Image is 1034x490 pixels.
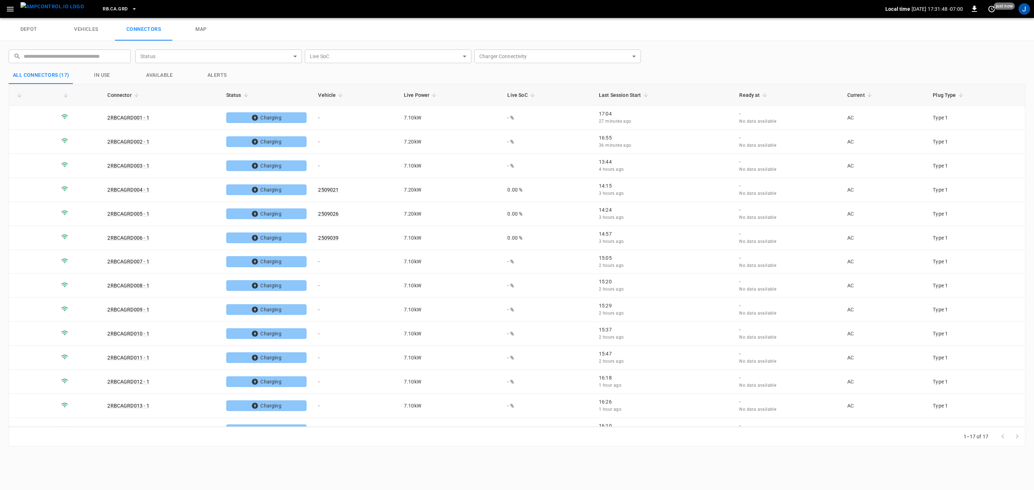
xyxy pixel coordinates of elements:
[1019,3,1030,15] div: profile-icon
[842,154,927,178] td: AC
[226,280,307,291] div: Charging
[398,226,502,250] td: 7.10 kW
[599,263,624,268] span: 2 hours ago
[739,110,835,117] p: -
[502,274,593,298] td: - %
[739,254,835,262] p: -
[599,143,632,148] span: 36 minutes ago
[842,274,927,298] td: AC
[312,154,398,178] td: -
[599,167,624,172] span: 4 hours ago
[398,274,502,298] td: 7.10 kW
[312,130,398,154] td: -
[115,18,172,41] a: connectors
[739,91,769,99] span: Ready at
[398,418,502,442] td: 7.20 kW
[842,418,927,442] td: AC
[502,346,593,370] td: - %
[739,119,776,124] span: No data available
[9,67,74,84] button: All Connectors (17)
[599,311,624,316] span: 2 hours ago
[842,322,927,346] td: AC
[739,143,776,148] span: No data available
[842,394,927,418] td: AC
[398,322,502,346] td: 7.10 kW
[502,130,593,154] td: - %
[739,326,835,333] p: -
[599,254,728,262] p: 15:05
[599,119,632,124] span: 27 minutes ago
[398,178,502,202] td: 7.20 kW
[599,230,728,237] p: 14:57
[226,112,307,123] div: Charging
[107,211,149,217] a: 2RBCAGRD005 - 1
[107,355,149,361] a: 2RBCAGRD011 - 1
[739,335,776,340] span: No data available
[927,154,1025,178] td: Type 1
[188,67,246,84] button: Alerts
[739,278,835,285] p: -
[739,182,835,189] p: -
[312,418,398,442] td: -
[107,379,149,385] a: 2RBCAGRD012 - 1
[739,374,835,381] p: -
[398,298,502,322] td: 7.10 kW
[986,3,997,15] button: set refresh interval
[226,91,251,99] span: Status
[599,182,728,189] p: 14:15
[74,67,131,84] button: in use
[599,374,728,381] p: 16:18
[739,206,835,213] p: -
[226,424,307,435] div: Charging
[739,350,835,357] p: -
[599,302,728,309] p: 15:29
[312,346,398,370] td: -
[927,130,1025,154] td: Type 1
[842,178,927,202] td: AC
[739,167,776,172] span: No data available
[398,130,502,154] td: 7.20 kW
[172,18,230,41] a: map
[398,202,502,226] td: 7.20 kW
[226,160,307,171] div: Charging
[107,91,141,99] span: Connector
[927,298,1025,322] td: Type 1
[739,134,835,141] p: -
[599,350,728,357] p: 15:47
[502,202,593,226] td: 0.00 %
[739,239,776,244] span: No data available
[107,139,149,145] a: 2RBCAGRD002 - 1
[398,154,502,178] td: 7.10 kW
[739,359,776,364] span: No data available
[842,346,927,370] td: AC
[739,287,776,292] span: No data available
[226,136,307,147] div: Charging
[599,383,621,388] span: 1 hour ago
[312,250,398,274] td: -
[502,226,593,250] td: 0.00 %
[226,184,307,195] div: Charging
[107,403,149,409] a: 2RBCAGRD013 - 1
[739,191,776,196] span: No data available
[312,322,398,346] td: -
[502,178,593,202] td: 0.00 %
[739,398,835,405] p: -
[599,239,624,244] span: 3 hours ago
[398,346,502,370] td: 7.10 kW
[927,346,1025,370] td: Type 1
[842,202,927,226] td: AC
[927,370,1025,394] td: Type 1
[599,278,728,285] p: 15:20
[739,311,776,316] span: No data available
[107,259,149,264] a: 2RBCAGRD007 - 1
[599,326,728,333] p: 15:37
[912,5,963,13] p: [DATE] 17:31:48 -07:00
[226,232,307,243] div: Charging
[994,3,1015,10] span: just now
[927,226,1025,250] td: Type 1
[842,298,927,322] td: AC
[107,283,149,288] a: 2RBCAGRD008 - 1
[312,370,398,394] td: -
[107,331,149,336] a: 2RBCAGRD010 - 1
[226,304,307,315] div: Charging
